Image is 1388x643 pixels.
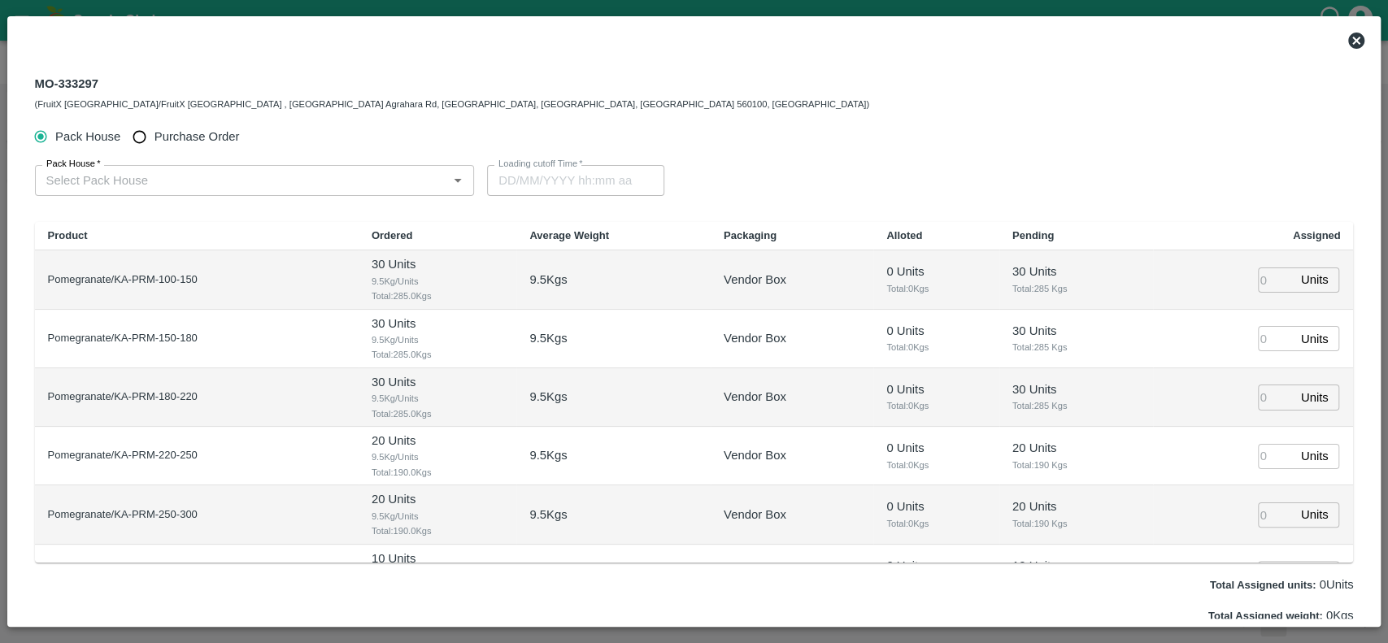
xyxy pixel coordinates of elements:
div: (FruitX [GEOGRAPHIC_DATA]/FruitX [GEOGRAPHIC_DATA] , [GEOGRAPHIC_DATA] Agrahara Rd, [GEOGRAPHIC_D... [35,94,869,112]
span: Total: 190.0 Kgs [372,465,504,480]
span: Total: 285.0 Kgs [372,347,504,362]
label: Pack House [46,158,101,171]
p: 0 Units [1210,576,1354,593]
span: Total: 0 Kgs [886,398,986,413]
span: 9.5 Kg/Units [372,332,504,347]
p: 30 Units [1012,322,1140,340]
input: 0 [1258,326,1294,351]
span: Total: 285 Kgs [1012,340,1140,354]
td: Pomegranate/KA-PRM-100-150 [35,250,359,309]
p: 30 Units [1012,263,1140,280]
span: Total: 0 Kgs [886,281,986,296]
span: Total: 0 Kgs [886,458,986,472]
span: Total: 0 Kgs [886,340,986,354]
span: Total: 285.0 Kgs [372,289,504,303]
b: Assigned [1293,229,1341,241]
p: 9.5 Kgs [529,329,567,347]
p: 9.5 Kgs [529,446,567,464]
p: Vendor Box [724,329,786,347]
p: 20 Units [372,432,504,450]
span: Pack House [55,128,120,146]
label: Total Assigned weight: [1208,610,1323,622]
input: 0 [1258,267,1294,293]
span: 9.5 Kg/Units [372,450,504,464]
b: Packaging [724,229,777,241]
p: Vendor Box [724,506,786,524]
span: Total: 190 Kgs [1012,458,1140,472]
p: Units [1301,389,1329,406]
span: Purchase Order [154,128,240,146]
p: 30 Units [1012,380,1140,398]
p: 0 Kgs [1208,606,1354,624]
b: Alloted [886,229,922,241]
span: 9.5 Kg/Units [372,391,504,406]
p: Units [1301,447,1329,465]
input: Choose date, selected date is Oct 16, 2025 [487,165,653,196]
span: 9.5 Kg/Units [372,509,504,524]
p: 20 Units [1012,439,1140,457]
p: 20 Units [372,490,504,508]
span: Total: 285 Kgs [1012,398,1140,413]
p: Vendor Box [724,271,786,289]
p: Vendor Box [724,446,786,464]
td: Pomegranate/KA-PRM-250-300 [35,485,359,544]
p: 0 Units [886,263,986,280]
p: 30 Units [372,373,504,391]
input: 0 [1258,444,1294,469]
td: Pomegranate/KA-PRM-180-220 [35,368,359,427]
p: Units [1301,271,1329,289]
span: Total: 285.0 Kgs [372,406,504,421]
p: 9.5 Kgs [529,388,567,406]
input: 0 [1258,502,1294,528]
p: 0 Units [886,322,986,340]
b: Pending [1012,229,1054,241]
label: Loading cutoff Time [498,158,583,171]
p: Units [1301,330,1329,348]
span: Total: 285 Kgs [1012,281,1140,296]
td: Pomegranate/KA-PRM-220-250 [35,427,359,485]
p: 9.5 Kgs [529,271,567,289]
b: Average Weight [529,229,609,241]
p: 0 Units [886,439,986,457]
span: Total: 190 Kgs [1012,516,1140,531]
b: Ordered [372,229,413,241]
p: 20 Units [1012,497,1140,515]
td: Pomegranate/KA-PRM-150-180 [35,310,359,368]
b: Product [48,229,88,241]
p: 0 Units [886,380,986,398]
button: Open [447,170,468,191]
span: 9.5 Kg/Units [372,274,504,289]
p: Units [1301,506,1329,524]
p: 0 Units [886,557,986,575]
input: 0 [1258,384,1294,410]
p: 10 Units [1012,557,1140,575]
span: Total: 190.0 Kgs [372,524,504,538]
p: 10 Units [372,550,504,567]
p: 0 Units [886,497,986,515]
input: Select Pack House [40,170,443,191]
p: 9.5 Kgs [529,506,567,524]
input: 0 [1258,561,1294,586]
p: Vendor Box [724,388,786,406]
div: MO-333297 [35,73,869,112]
p: 30 Units [372,315,504,332]
label: Total Assigned units: [1210,579,1316,591]
p: 30 Units [372,255,504,273]
td: Pomegranate/KA-PRM-300-350 [35,545,359,603]
span: Total: 0 Kgs [886,516,986,531]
